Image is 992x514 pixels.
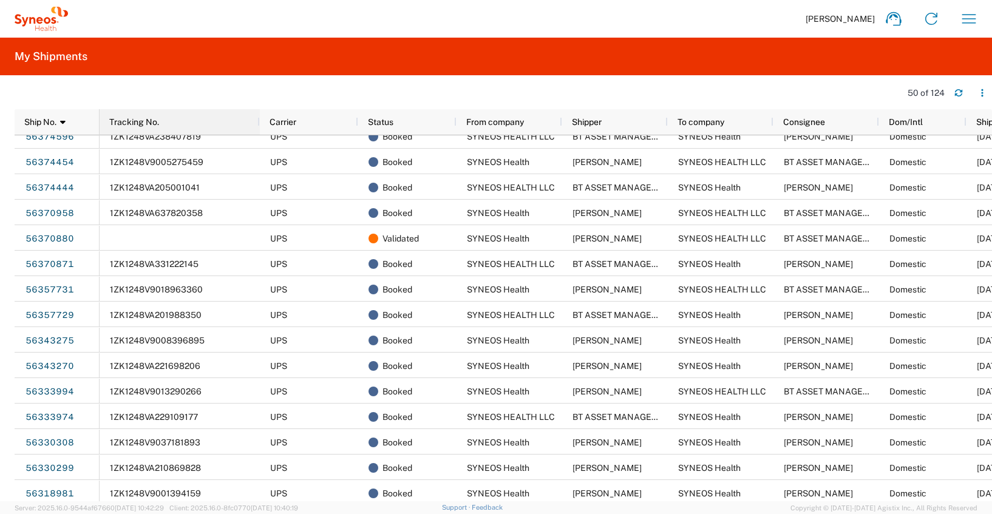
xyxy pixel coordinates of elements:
span: Shipper [572,117,602,127]
span: Carl Sumpter [784,489,853,498]
span: 1ZK1248V9013290266 [110,387,202,396]
span: Domestic [889,132,926,141]
span: UPS [270,336,287,345]
span: BT ASSET MANAGEMENT [572,259,676,269]
span: UPS [270,259,287,269]
span: Domestic [889,387,926,396]
a: 56374444 [25,178,75,197]
span: SYNEOS Health [467,438,529,447]
span: Validated [382,226,419,251]
span: SYNEOS HEALTH LLC [467,310,555,320]
span: Client: 2025.16.0-8fc0770 [169,504,298,512]
span: Eric Suen [572,234,642,243]
span: UPS [270,234,287,243]
span: SYNEOS Health [678,463,741,473]
span: SYNEOS Health [678,336,741,345]
span: UPS [270,361,287,371]
span: 1ZK1248VA201988350 [110,310,202,320]
span: SYNEOS HEALTH LLC [678,285,766,294]
span: Domestic [889,183,926,192]
span: Eric Suen [572,208,642,218]
span: [DATE] 10:42:29 [115,504,164,512]
span: Booked [382,251,412,277]
span: Tosin Odefemi [784,463,853,473]
span: Kelly Kooker [572,387,642,396]
span: Tracking No. [109,117,159,127]
span: 1ZK1248V9008396895 [110,336,205,345]
span: Booked [382,404,412,430]
span: Dom/Intl [889,117,923,127]
span: Booked [382,175,412,200]
span: Domestic [889,489,926,498]
span: BT ASSET MANAGEMENT [572,310,676,320]
span: SYNEOS Health [467,157,529,167]
span: Copyright © [DATE]-[DATE] Agistix Inc., All Rights Reserved [790,502,977,513]
span: SYNEOS HEALTH LLC [467,183,555,192]
span: Booked [382,149,412,175]
span: BT ASSET MANAGEMENT [784,234,887,243]
span: 1ZK1248VA221698206 [110,361,200,371]
span: SYNEOS Health [678,361,741,371]
span: Booked [382,481,412,506]
span: SYNEOS HEALTH LLC [678,234,766,243]
span: 1ZK1248VA238407819 [110,132,201,141]
span: Booked [382,430,412,455]
span: 1ZK1248V9001394159 [110,489,201,498]
span: Booked [382,124,412,149]
span: Domestic [889,310,926,320]
span: Booked [382,328,412,353]
span: From company [466,117,524,127]
span: 1ZK1248VA331222145 [110,259,199,269]
span: Domestic [889,157,926,167]
span: UPS [270,208,287,218]
span: Carl Sumpter [784,336,853,345]
span: Booked [382,200,412,226]
span: BT ASSET MANAGEMENT [784,208,887,218]
span: SYNEOS Health [467,361,529,371]
span: SYNEOS Health [678,438,741,447]
a: 56370871 [25,254,75,274]
span: SYNEOS Health [467,208,529,218]
span: Gregg Campbell [572,157,642,167]
span: BT ASSET MANAGEMENT [784,387,887,396]
span: Status [368,117,393,127]
span: Ship No. [24,117,56,127]
span: SYNEOS Health [678,412,741,422]
span: Emmett Martin [784,310,853,320]
a: 56357731 [25,280,75,299]
span: UPS [270,438,287,447]
span: UPS [270,412,287,422]
span: Consignee [783,117,825,127]
span: Booked [382,379,412,404]
h2: My Shipments [15,49,87,64]
a: 56343275 [25,331,75,350]
span: [DATE] 10:40:19 [251,504,298,512]
span: SYNEOS Health [467,336,529,345]
span: UPS [270,387,287,396]
span: Domestic [889,412,926,422]
span: Domestic [889,361,926,371]
span: Booked [382,455,412,481]
span: UPS [270,310,287,320]
span: Domestic [889,234,926,243]
a: 56374454 [25,152,75,172]
a: 56330299 [25,458,75,478]
span: SYNEOS Health [678,259,741,269]
span: Domestic [889,259,926,269]
span: Carrier [270,117,296,127]
span: SYNEOS Health [678,489,741,498]
span: 1ZK1248VA210869828 [110,463,201,473]
span: Domestic [889,208,926,218]
span: Domestic [889,336,926,345]
span: BT ASSET MANAGEMENT [784,285,887,294]
span: Eric Suen [784,259,853,269]
span: SYNEOS Health [467,489,529,498]
span: Booked [382,353,412,379]
span: To company [678,117,724,127]
span: Carl Sumpter [572,361,642,371]
span: Carl Sumpter [784,438,853,447]
a: Support [442,504,472,511]
span: BT ASSET MANAGEMENT [784,157,887,167]
span: BT ASSET MANAGEMENT [572,412,676,422]
span: Tosin Odefemi [572,438,642,447]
